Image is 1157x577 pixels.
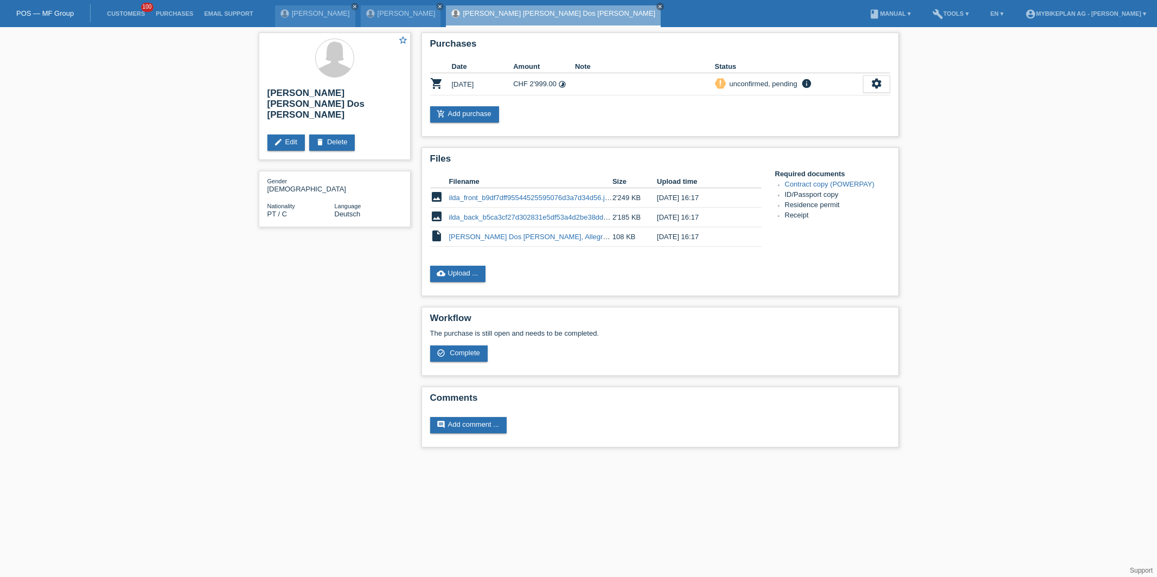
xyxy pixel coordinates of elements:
i: comment [437,420,445,429]
p: The purchase is still open and needs to be completed. [430,329,890,337]
td: [DATE] 16:17 [657,188,746,208]
td: CHF 2'999.00 [513,73,575,95]
a: [PERSON_NAME] [378,9,436,17]
a: cloud_uploadUpload ... [430,266,486,282]
a: deleteDelete [309,134,355,151]
i: star_border [398,35,408,45]
i: account_circle [1025,9,1036,20]
h4: Required documents [775,170,890,178]
th: Date [452,60,514,73]
div: [DEMOGRAPHIC_DATA] [267,177,335,193]
i: cloud_upload [437,269,445,278]
i: delete [316,138,324,146]
li: Residence permit [785,201,890,211]
span: Portugal / C / 15.02.1999 [267,210,287,218]
i: image [430,210,443,223]
i: POSP00028640 [430,77,443,90]
li: ID/Passport copy [785,190,890,201]
td: 2'185 KB [612,208,657,227]
div: unconfirmed, pending [726,78,797,89]
th: Filename [449,175,612,188]
span: Nationality [267,203,295,209]
a: add_shopping_cartAdd purchase [430,106,499,123]
a: Customers [101,10,150,17]
td: [DATE] 16:17 [657,227,746,247]
a: ilda_front_b9df7dff95544525595076d3a7d34d56.jpeg [449,194,617,202]
i: book [869,9,880,20]
i: insert_drive_file [430,229,443,242]
a: commentAdd comment ... [430,417,507,433]
span: Deutsch [335,210,361,218]
a: buildTools ▾ [927,10,974,17]
i: settings [871,78,883,89]
h2: Files [430,153,890,170]
a: close [351,3,359,10]
i: info [800,78,813,89]
a: Email Support [199,10,258,17]
i: priority_high [717,79,724,87]
a: Purchases [150,10,199,17]
td: [DATE] 16:17 [657,208,746,227]
h2: Purchases [430,39,890,55]
a: close [656,3,664,10]
i: build [932,9,943,20]
i: edit [274,138,283,146]
span: Language [335,203,361,209]
i: close [352,4,357,9]
th: Size [612,175,657,188]
a: [PERSON_NAME] [292,9,350,17]
span: 100 [141,3,154,12]
h2: Comments [430,393,890,409]
td: 2'249 KB [612,188,657,208]
i: check_circle_outline [437,349,445,357]
th: Status [715,60,863,73]
a: POS — MF Group [16,9,74,17]
a: editEdit [267,134,305,151]
a: ilda_back_b5ca3cf27d302831e5df53a4d2be38dd.jpeg [449,213,619,221]
a: bookManual ▾ [864,10,916,17]
a: account_circleMybikeplan AG - [PERSON_NAME] ▾ [1020,10,1152,17]
a: Contract copy (POWERPAY) [785,180,875,188]
span: Gender [267,178,287,184]
a: close [436,3,444,10]
a: check_circle_outline Complete [430,345,488,362]
td: [DATE] [452,73,514,95]
a: [PERSON_NAME] Dos [PERSON_NAME], Allegro Allcity Urban Wave.pdf [449,233,680,241]
i: add_shopping_cart [437,110,445,118]
i: Instalments (48 instalments) [558,80,566,88]
td: 108 KB [612,227,657,247]
th: Upload time [657,175,746,188]
a: [PERSON_NAME] [PERSON_NAME] Dos [PERSON_NAME] [463,9,655,17]
i: image [430,190,443,203]
a: star_border [398,35,408,47]
i: close [657,4,663,9]
a: Support [1130,567,1153,574]
h2: Workflow [430,313,890,329]
a: EN ▾ [985,10,1009,17]
i: close [437,4,443,9]
th: Note [575,60,715,73]
li: Receipt [785,211,890,221]
h2: [PERSON_NAME] [PERSON_NAME] Dos [PERSON_NAME] [267,88,402,126]
span: Complete [450,349,480,357]
th: Amount [513,60,575,73]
